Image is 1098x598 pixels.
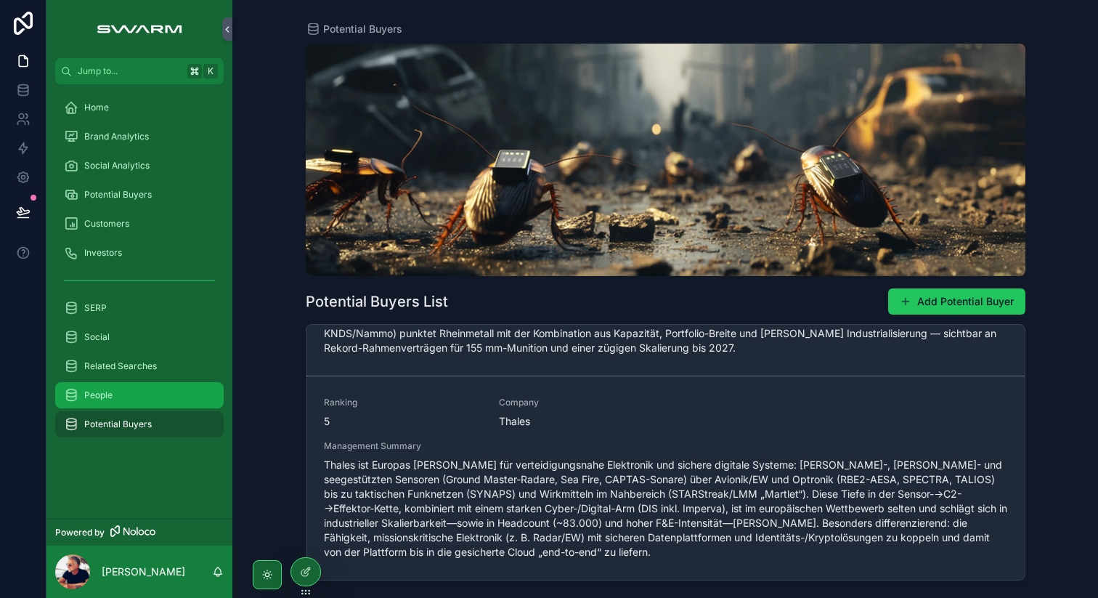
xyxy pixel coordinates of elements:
[55,411,224,437] a: Potential Buyers
[306,291,448,312] h1: Potential Buyers List
[89,17,189,41] img: App logo
[55,324,224,350] a: Social
[306,376,1025,580] a: Ranking5CompanyThalesManagement SummaryThales ist Europas [PERSON_NAME] für verteidigungsnahe Ele...
[55,124,224,150] a: Brand Analytics
[205,65,216,77] span: K
[55,182,224,208] a: Potential Buyers
[55,382,224,408] a: People
[84,160,150,171] span: Social Analytics
[84,302,107,314] span: SERP
[84,102,109,113] span: Home
[84,360,157,372] span: Related Searches
[84,419,152,430] span: Potential Buyers
[499,414,656,429] span: Thales
[55,295,224,321] a: SERP
[323,22,402,36] span: Potential Buyers
[84,331,110,343] span: Social
[324,414,481,429] span: 5
[55,94,224,121] a: Home
[55,58,224,84] button: Jump to...K
[84,189,152,201] span: Potential Buyers
[55,353,224,379] a: Related Searches
[499,397,656,408] span: Company
[46,519,232,546] a: Powered by
[78,65,182,77] span: Jump to...
[46,84,232,456] div: scrollable content
[324,440,1007,452] span: Management Summary
[102,565,185,579] p: [PERSON_NAME]
[55,240,224,266] a: Investors
[55,153,224,179] a: Social Analytics
[324,397,481,408] span: Ranking
[84,131,149,142] span: Brand Analytics
[306,22,402,36] a: Potential Buyers
[55,211,224,237] a: Customers
[84,247,122,259] span: Investors
[55,527,105,538] span: Powered by
[84,389,113,401] span: People
[84,218,129,230] span: Customers
[888,288,1025,315] button: Add Potential Buyer
[324,458,1007,559] span: Thales ist Europas [PERSON_NAME] für verteidigungsnahe Elektronik und sichere digitale Systeme: [...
